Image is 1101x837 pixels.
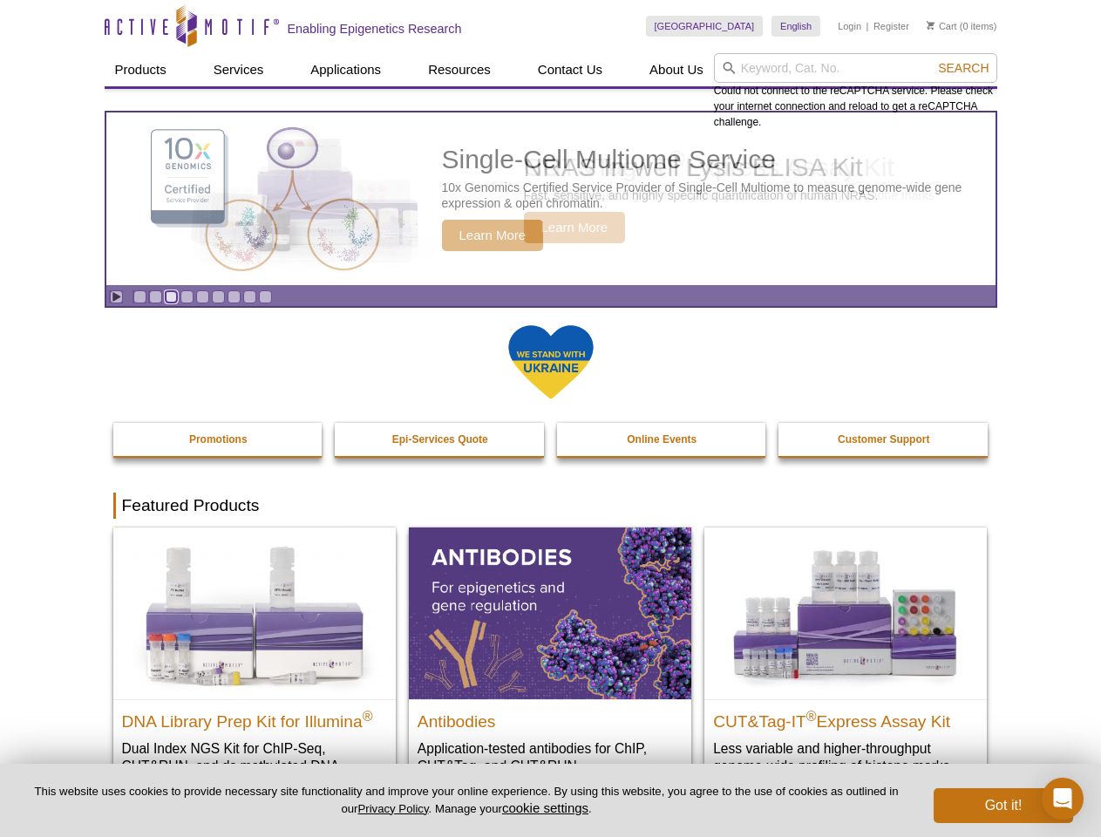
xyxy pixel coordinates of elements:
a: Go to slide 5 [196,290,209,303]
h2: Featured Products [113,493,989,519]
a: Go to slide 3 [165,290,178,303]
strong: Online Events [627,433,697,446]
a: Products [105,53,177,86]
p: Dual Index NGS Kit for ChIP-Seq, CUT&RUN, and ds methylated DNA assays. [122,739,387,793]
a: All Antibodies Antibodies Application-tested antibodies for ChIP, CUT&Tag, and CUT&RUN. [409,527,691,792]
h2: Single-Cell Multiome Service [442,146,987,173]
p: Less variable and higher-throughput genome-wide profiling of histone marks​. [713,739,978,775]
h2: CUT&Tag-IT Express Assay Kit [713,704,978,731]
a: Privacy Policy [357,802,428,815]
a: Go to slide 9 [259,290,272,303]
span: Search [938,61,989,75]
img: CUT&Tag-IT® Express Assay Kit [704,527,987,698]
a: Contact Us [527,53,613,86]
a: Toggle autoplay [110,290,123,303]
a: Services [203,53,275,86]
a: [GEOGRAPHIC_DATA] [646,16,764,37]
a: Register [873,20,909,32]
a: Go to slide 4 [180,290,194,303]
h2: Enabling Epigenetics Research [288,21,462,37]
p: This website uses cookies to provide necessary site functionality and improve your online experie... [28,784,905,817]
a: Epi-Services Quote [335,423,546,456]
li: | [867,16,869,37]
input: Keyword, Cat. No. [714,53,997,83]
sup: ® [363,708,373,723]
img: Your Cart [927,21,934,30]
a: Go to slide 7 [228,290,241,303]
a: About Us [639,53,714,86]
a: Go to slide 6 [212,290,225,303]
a: Promotions [113,423,324,456]
div: Could not connect to the reCAPTCHA service. Please check your internet connection and reload to g... [714,53,997,130]
strong: Customer Support [838,433,929,446]
button: cookie settings [502,800,588,815]
h2: DNA Library Prep Kit for Illumina [122,704,387,731]
a: Cart [927,20,957,32]
h2: Antibodies [418,704,683,731]
p: Application-tested antibodies for ChIP, CUT&Tag, and CUT&RUN. [418,739,683,775]
a: Go to slide 1 [133,290,146,303]
p: 10x Genomics Certified Service Provider of Single-Cell Multiome to measure genome-wide gene expre... [442,180,987,211]
strong: Promotions [189,433,248,446]
a: Login [838,20,861,32]
a: Online Events [557,423,768,456]
a: Customer Support [778,423,989,456]
a: Single-Cell Multiome Service Single-Cell Multiome Service 10x Genomics Certified Service Provider... [106,112,996,285]
div: Open Intercom Messenger [1042,778,1084,820]
span: Learn More [442,220,544,251]
img: Single-Cell Multiome Service [134,119,396,279]
a: Applications [300,53,391,86]
li: (0 items) [927,16,997,37]
a: Go to slide 8 [243,290,256,303]
button: Search [933,60,994,76]
a: DNA Library Prep Kit for Illumina DNA Library Prep Kit for Illumina® Dual Index NGS Kit for ChIP-... [113,527,396,809]
img: We Stand With Ukraine [507,323,595,401]
button: Got it! [934,788,1073,823]
strong: Epi-Services Quote [392,433,488,446]
sup: ® [806,708,817,723]
a: CUT&Tag-IT® Express Assay Kit CUT&Tag-IT®Express Assay Kit Less variable and higher-throughput ge... [704,527,987,792]
a: Go to slide 2 [149,290,162,303]
a: English [771,16,820,37]
a: Resources [418,53,501,86]
img: DNA Library Prep Kit for Illumina [113,527,396,698]
article: Single-Cell Multiome Service [106,112,996,285]
img: All Antibodies [409,527,691,698]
